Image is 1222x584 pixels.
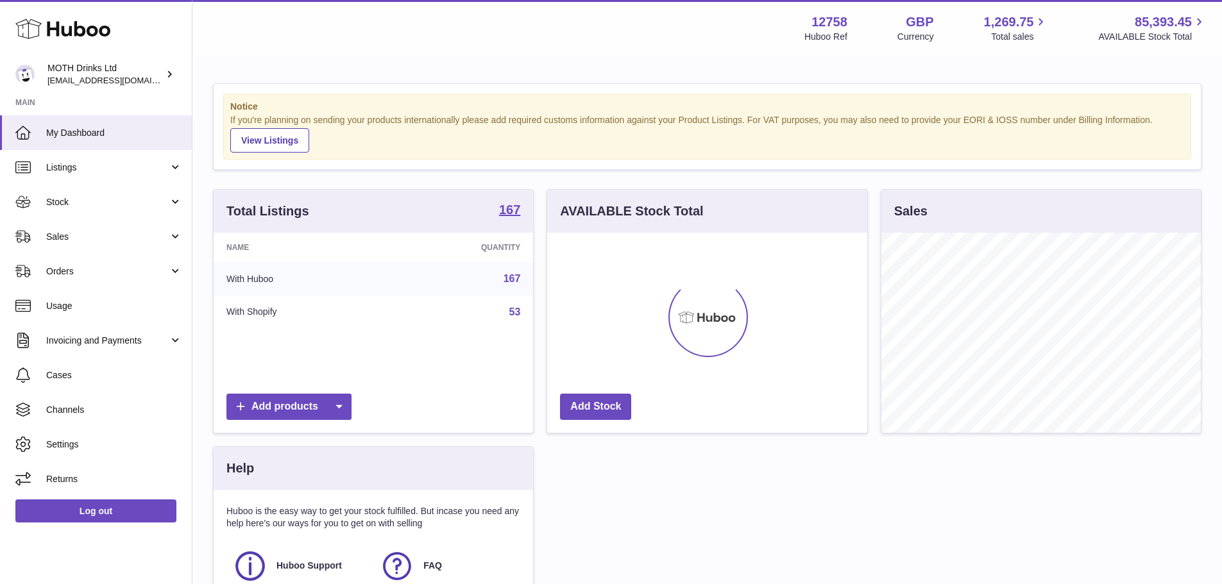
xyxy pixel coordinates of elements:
td: With Shopify [214,296,386,329]
span: Usage [46,300,182,312]
span: Settings [46,438,182,451]
span: Invoicing and Payments [46,335,169,347]
span: Returns [46,473,182,485]
span: 85,393.45 [1135,13,1192,31]
span: 1,269.75 [984,13,1034,31]
span: Total sales [991,31,1048,43]
span: My Dashboard [46,127,182,139]
span: Stock [46,196,169,208]
span: Channels [46,404,182,416]
span: Huboo Support [276,560,342,572]
td: With Huboo [214,262,386,296]
span: AVAILABLE Stock Total [1098,31,1207,43]
a: FAQ [380,549,514,583]
p: Huboo is the easy way to get your stock fulfilled. But incase you need any help here's our ways f... [226,505,520,530]
strong: Notice [230,101,1184,113]
a: View Listings [230,128,309,153]
div: Huboo Ref [804,31,847,43]
h3: Help [226,460,254,477]
a: 167 [504,273,521,284]
span: Sales [46,231,169,243]
img: orders@mothdrinks.com [15,65,35,84]
span: Cases [46,369,182,381]
div: MOTH Drinks Ltd [47,62,163,87]
span: Orders [46,265,169,278]
h3: Total Listings [226,203,309,220]
th: Quantity [386,233,534,262]
a: Add Stock [560,394,631,420]
span: Listings [46,162,169,174]
a: 53 [509,306,521,317]
h3: AVAILABLE Stock Total [560,203,703,220]
a: 1,269.75 Total sales [984,13,1049,43]
a: 85,393.45 AVAILABLE Stock Total [1098,13,1207,43]
span: [EMAIL_ADDRESS][DOMAIN_NAME] [47,75,189,85]
strong: 167 [499,203,520,216]
span: FAQ [423,560,442,572]
strong: GBP [906,13,933,31]
h3: Sales [894,203,928,220]
a: Log out [15,499,176,522]
div: Currency [897,31,934,43]
th: Name [214,233,386,262]
a: Add products [226,394,352,420]
strong: 12758 [811,13,847,31]
a: 167 [499,203,520,219]
div: If you're planning on sending your products internationally please add required customs informati... [230,114,1184,153]
a: Huboo Support [233,549,367,583]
